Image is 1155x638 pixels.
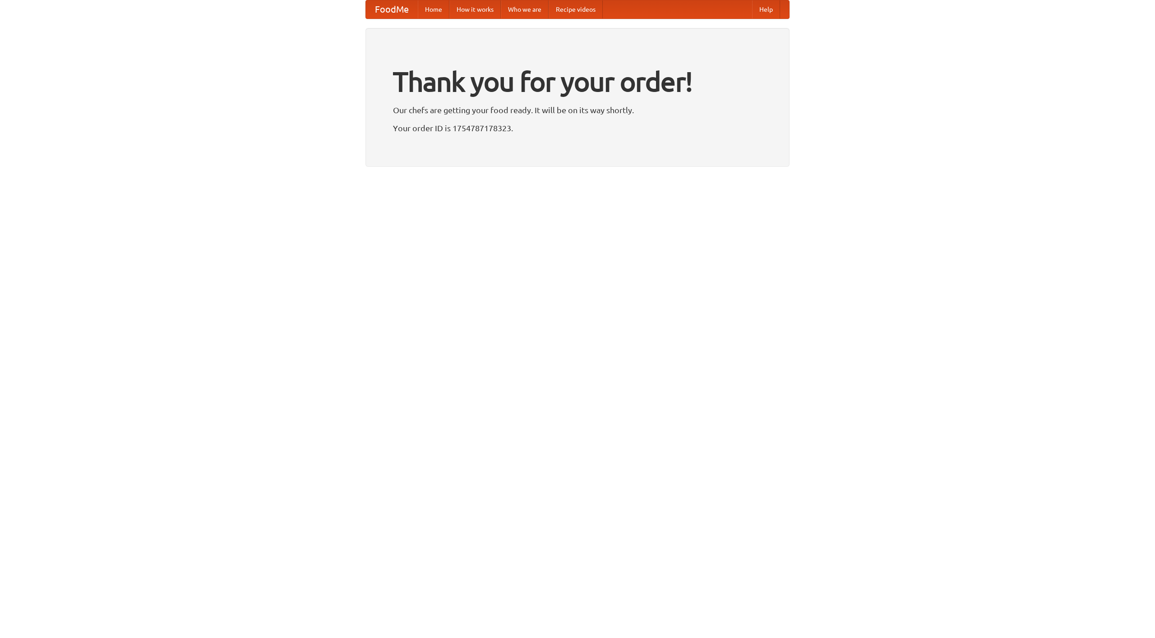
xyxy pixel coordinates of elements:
a: Home [418,0,449,18]
a: Who we are [501,0,549,18]
a: Help [752,0,780,18]
h1: Thank you for your order! [393,60,762,103]
a: Recipe videos [549,0,603,18]
a: How it works [449,0,501,18]
p: Our chefs are getting your food ready. It will be on its way shortly. [393,103,762,117]
p: Your order ID is 1754787178323. [393,121,762,135]
a: FoodMe [366,0,418,18]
